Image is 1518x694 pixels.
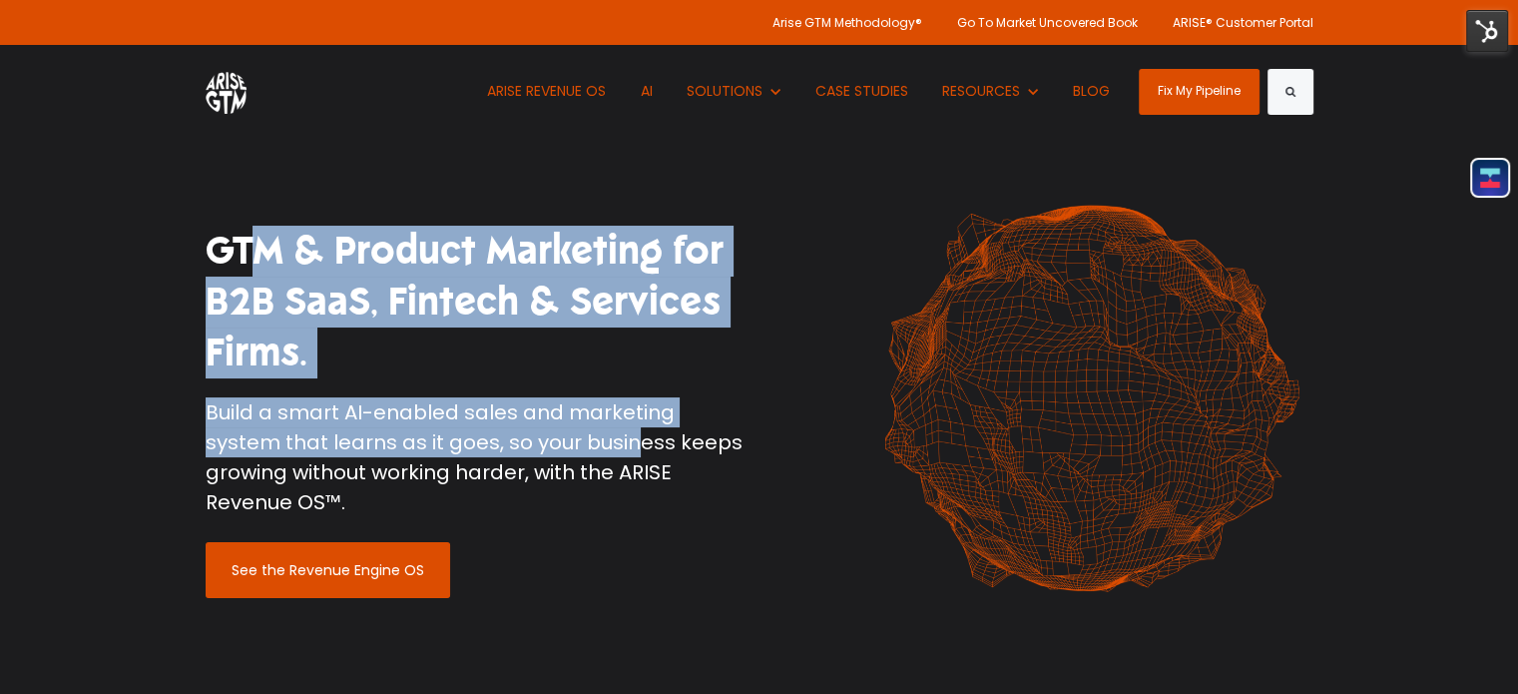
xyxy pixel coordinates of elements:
div: Keywords by Traffic [221,118,336,131]
img: website_grey.svg [32,52,48,68]
a: BLOG [1058,45,1125,138]
nav: Desktop navigation [472,45,1124,138]
div: v 4.0.25 [56,32,98,48]
img: ARISE GTM logo (1) white [206,69,247,114]
a: ARISE REVENUE OS [472,45,621,138]
div: Domain Overview [76,118,179,131]
img: logo_orange.svg [32,32,48,48]
button: Show submenu for RESOURCES RESOURCES [927,45,1052,138]
div: Domain: [DOMAIN_NAME] [52,52,220,68]
button: Show submenu for SOLUTIONS SOLUTIONS [672,45,794,138]
span: Show submenu for SOLUTIONS [687,81,688,82]
a: Fix My Pipeline [1139,69,1260,115]
a: AI [626,45,668,138]
img: tab_keywords_by_traffic_grey.svg [199,116,215,132]
img: shape-61 orange [869,184,1313,613]
p: Build a smart AI-enabled sales and marketing system that learns as it goes, so your business keep... [206,397,745,517]
img: HubSpot Tools Menu Toggle [1466,10,1508,52]
button: Search [1267,69,1313,115]
span: SOLUTIONS [687,81,762,101]
h1: GTM & Product Marketing for B2B SaaS, Fintech & Services Firms. [206,226,745,379]
span: Show submenu for RESOURCES [942,81,943,82]
a: CASE STUDIES [800,45,923,138]
a: See the Revenue Engine OS [206,542,450,598]
span: RESOURCES [942,81,1020,101]
img: tab_domain_overview_orange.svg [54,116,70,132]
